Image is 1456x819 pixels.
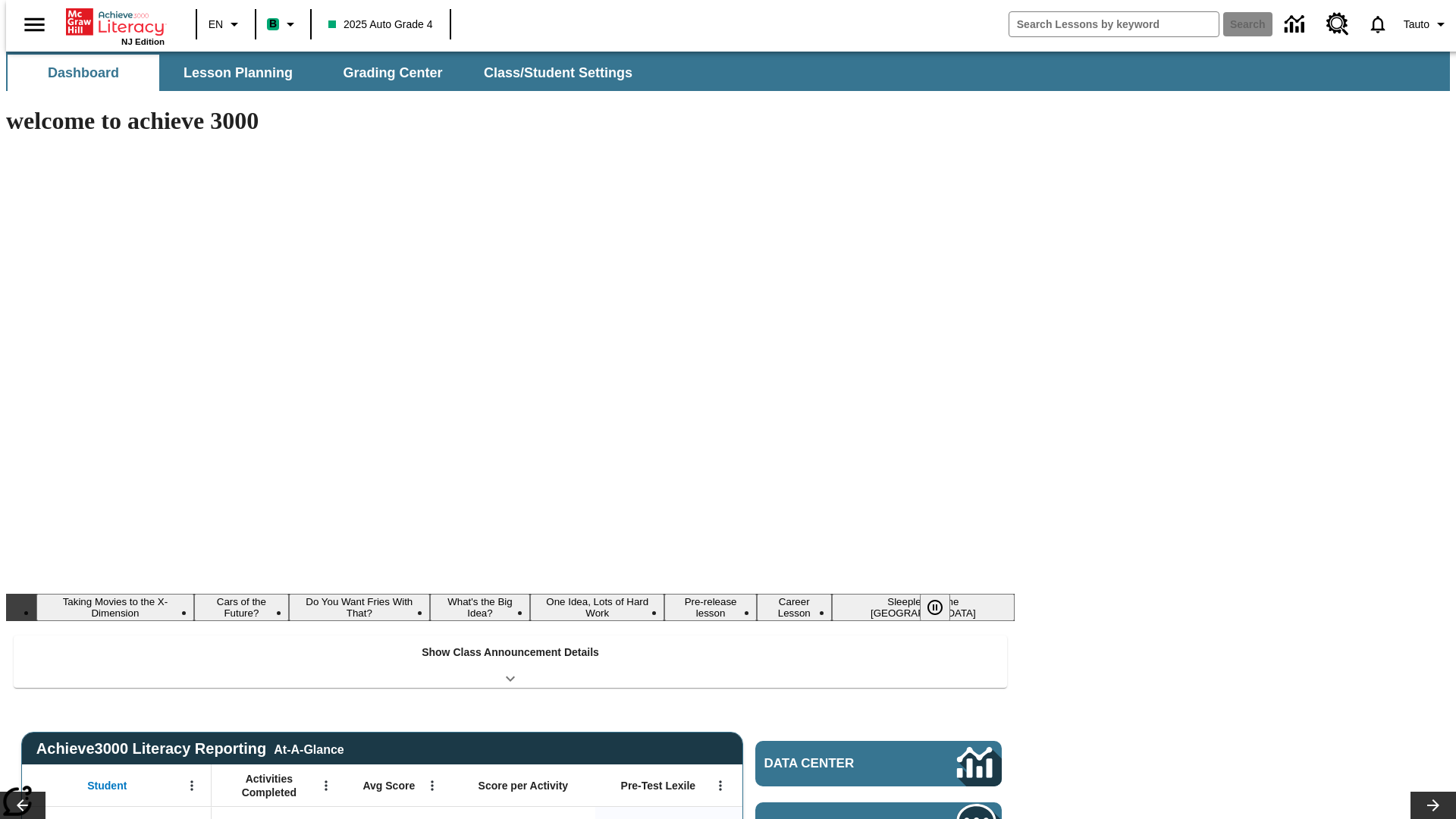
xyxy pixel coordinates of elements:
button: Slide 3 Do You Want Fries With That? [289,594,430,621]
button: Open side menu [12,2,57,47]
a: Home [66,7,165,37]
span: 2025 Auto Grade 4 [328,17,433,33]
button: Slide 1 Taking Movies to the X-Dimension [36,594,194,621]
span: NJ Edition [121,37,165,46]
button: Pause [920,594,950,621]
div: Pause [920,594,965,621]
button: Boost Class color is mint green. Change class color [261,11,306,38]
span: Activities Completed [219,772,319,799]
h1: welcome to achieve 3000 [6,107,1015,135]
span: B [269,14,277,33]
span: Data Center [764,756,906,771]
button: Open Menu [709,774,732,797]
button: Slide 6 Pre-release lesson [664,594,756,621]
span: Achieve3000 Literacy Reporting [36,740,344,758]
button: Slide 4 What's the Big Idea? [430,594,530,621]
button: Language: EN, Select a language [202,11,250,38]
span: Student [87,779,127,792]
input: search field [1009,12,1219,36]
button: Slide 5 One Idea, Lots of Hard Work [530,594,664,621]
button: Profile/Settings [1398,11,1456,38]
p: Show Class Announcement Details [422,645,599,661]
button: Lesson Planning [162,55,314,91]
a: Resource Center, Will open in new tab [1317,4,1358,45]
button: Slide 2 Cars of the Future? [194,594,289,621]
button: Dashboard [8,55,159,91]
button: Slide 8 Sleepless in the Animal Kingdom [832,594,1015,621]
button: Open Menu [180,774,203,797]
button: Lesson carousel, Next [1410,792,1456,819]
div: Show Class Announcement Details [14,635,1007,688]
div: Home [66,5,165,46]
span: Tauto [1404,17,1429,33]
span: EN [209,17,223,33]
button: Open Menu [421,774,444,797]
a: Data Center [1276,4,1317,45]
span: Pre-Test Lexile [621,779,696,792]
div: SubNavbar [6,52,1450,91]
button: Slide 7 Career Lesson [757,594,832,621]
button: Class/Student Settings [472,55,645,91]
button: Open Menu [315,774,337,797]
span: Score per Activity [479,779,569,792]
div: SubNavbar [6,55,646,91]
a: Data Center [755,741,1002,786]
div: At-A-Glance [274,740,344,757]
a: Notifications [1358,5,1398,44]
button: Grading Center [317,55,469,91]
span: Avg Score [362,779,415,792]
